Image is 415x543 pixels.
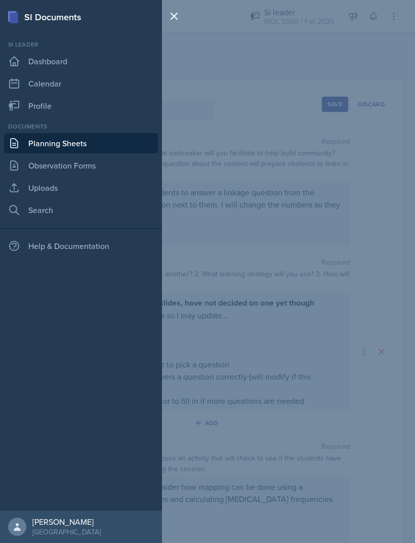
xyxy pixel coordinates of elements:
[4,178,158,198] a: Uploads
[4,73,158,94] a: Calendar
[4,155,158,176] a: Observation Forms
[4,122,158,131] div: Documents
[32,517,101,527] div: [PERSON_NAME]
[4,236,158,256] div: Help & Documentation
[4,96,158,116] a: Profile
[4,133,158,153] a: Planning Sheets
[4,200,158,220] a: Search
[4,51,158,71] a: Dashboard
[32,527,101,537] div: [GEOGRAPHIC_DATA]
[4,40,158,49] div: Si leader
